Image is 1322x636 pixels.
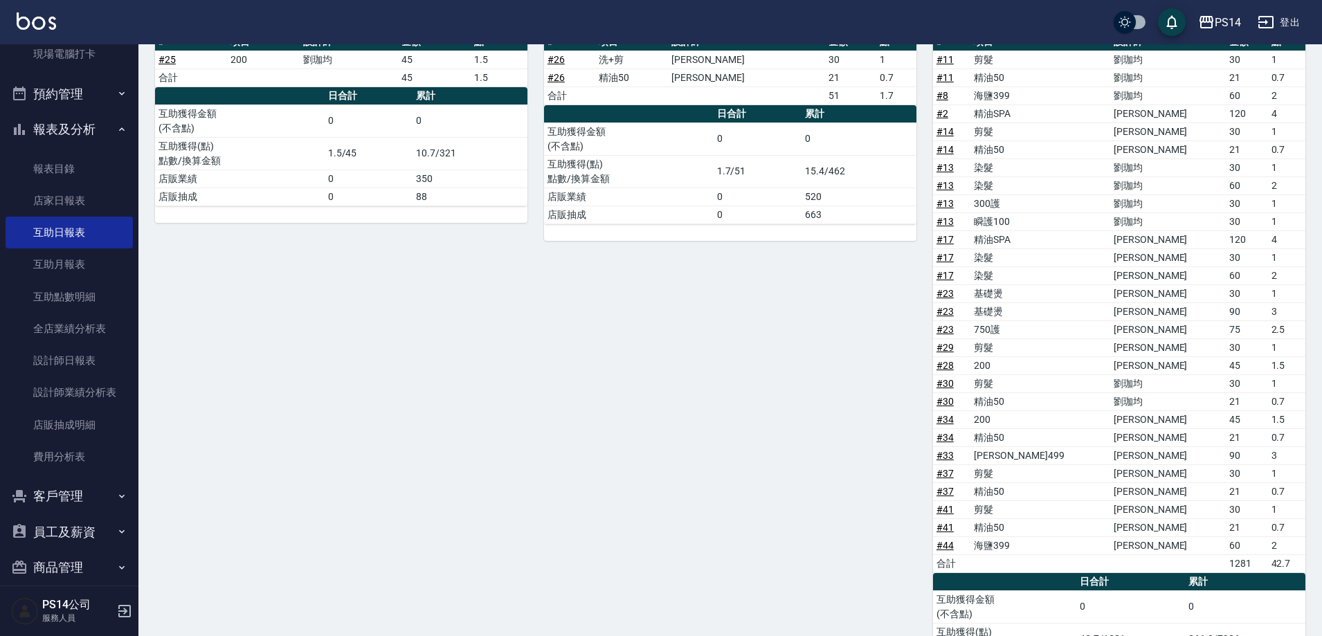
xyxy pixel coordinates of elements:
td: 0 [325,105,413,137]
td: 3 [1268,446,1305,464]
td: 88 [413,188,527,206]
td: 互助獲得(點) 點數/換算金額 [155,137,325,170]
td: 21 [825,69,876,87]
td: 45 [398,69,470,87]
td: [PERSON_NAME] [1110,248,1226,266]
td: 剪髮 [970,122,1110,140]
td: 45 [398,51,470,69]
td: 1.7 [876,87,916,105]
td: 2 [1268,266,1305,284]
td: 60 [1226,176,1267,194]
td: 200 [970,356,1110,374]
td: 互助獲得(點) 點數/換算金額 [544,155,714,188]
a: 現場電腦打卡 [6,38,133,70]
td: [PERSON_NAME] [1110,230,1226,248]
a: #26 [547,54,565,65]
img: Logo [17,12,56,30]
td: 店販業績 [544,188,714,206]
td: 劉珈均 [300,51,399,69]
td: 45 [1226,410,1267,428]
td: 0.7 [876,69,916,87]
th: 日合計 [1076,573,1185,591]
td: 90 [1226,302,1267,320]
td: 120 [1226,105,1267,122]
td: 0 [413,105,527,137]
td: 21 [1226,482,1267,500]
td: 45 [1226,356,1267,374]
td: 21 [1226,140,1267,158]
td: [PERSON_NAME] [1110,518,1226,536]
td: 1 [1268,158,1305,176]
td: 剪髮 [970,51,1110,69]
td: [PERSON_NAME]499 [970,446,1110,464]
td: 2 [1268,176,1305,194]
a: 店販抽成明細 [6,409,133,441]
td: 0 [1076,590,1185,623]
td: 互助獲得金額 (不含點) [155,105,325,137]
td: 0 [1185,590,1305,623]
td: 染髮 [970,248,1110,266]
td: 合計 [155,69,227,87]
td: 30 [1226,464,1267,482]
td: 21 [1226,518,1267,536]
td: 30 [825,51,876,69]
td: 海鹽399 [970,87,1110,105]
td: [PERSON_NAME] [1110,410,1226,428]
td: 0.7 [1268,140,1305,158]
td: 0 [325,170,413,188]
td: 21 [1226,392,1267,410]
td: [PERSON_NAME] [1110,500,1226,518]
td: 42.7 [1268,554,1305,572]
td: 0 [802,122,916,155]
td: 2 [1268,87,1305,105]
td: [PERSON_NAME] [1110,428,1226,446]
td: 劉珈均 [1110,51,1226,69]
td: 1 [1268,338,1305,356]
a: #13 [936,198,954,209]
td: 染髮 [970,266,1110,284]
td: 200 [227,51,299,69]
a: 互助點數明細 [6,281,133,313]
a: #30 [936,396,954,407]
td: [PERSON_NAME] [1110,536,1226,554]
a: #25 [159,54,176,65]
td: 店販抽成 [155,188,325,206]
td: 30 [1226,500,1267,518]
a: #2 [936,108,948,119]
table: a dense table [155,33,527,87]
a: #37 [936,468,954,479]
a: #37 [936,486,954,497]
td: 0.7 [1268,518,1305,536]
td: 洗+剪 [595,51,668,69]
td: 750護 [970,320,1110,338]
a: #41 [936,522,954,533]
td: 15.4/462 [802,155,916,188]
td: 1.5 [471,51,527,69]
td: 60 [1226,536,1267,554]
td: 60 [1226,87,1267,105]
td: 0.7 [1268,428,1305,446]
td: [PERSON_NAME] [1110,338,1226,356]
td: [PERSON_NAME] [1110,482,1226,500]
td: [PERSON_NAME] [1110,266,1226,284]
td: 劉珈均 [1110,158,1226,176]
td: 30 [1226,194,1267,212]
td: 60 [1226,266,1267,284]
td: 30 [1226,338,1267,356]
a: 互助月報表 [6,248,133,280]
td: 0.7 [1268,482,1305,500]
a: #44 [936,540,954,551]
td: 1 [1268,500,1305,518]
button: 登出 [1252,10,1305,35]
a: #34 [936,432,954,443]
button: 商品管理 [6,549,133,585]
td: 精油50 [970,482,1110,500]
td: [PERSON_NAME] [1110,284,1226,302]
td: 基礎燙 [970,302,1110,320]
a: #8 [936,90,948,101]
th: 累計 [802,105,916,123]
td: 4 [1268,105,1305,122]
table: a dense table [544,105,916,224]
td: 精油SPA [970,230,1110,248]
td: 1 [1268,212,1305,230]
